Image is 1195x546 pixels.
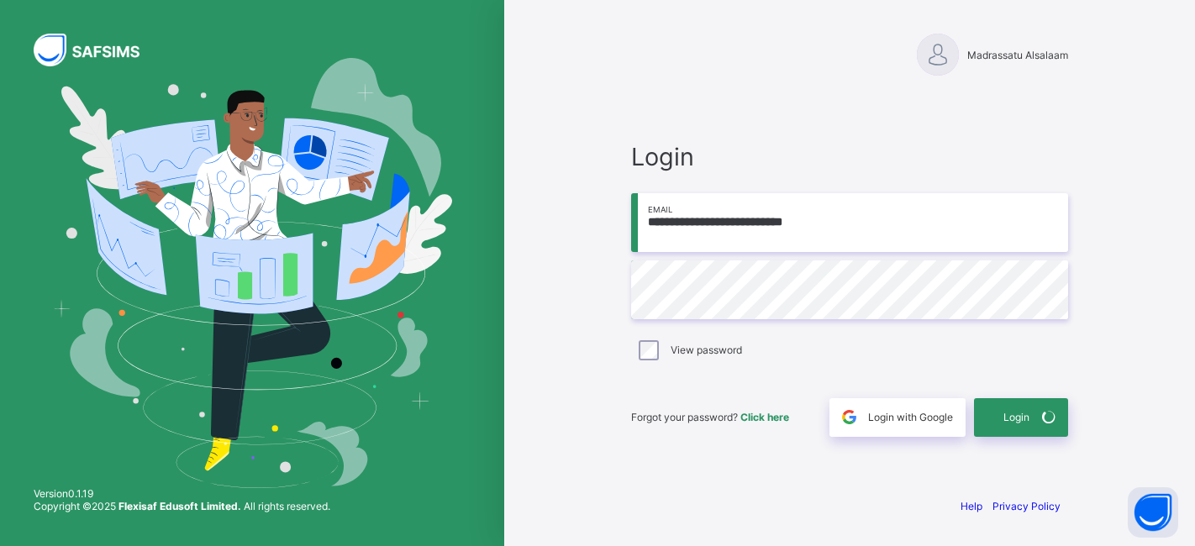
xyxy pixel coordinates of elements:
span: Version 0.1.19 [34,487,330,500]
label: View password [671,344,742,356]
span: Copyright © 2025 All rights reserved. [34,500,330,512]
span: Madrassatu Alsalaam [967,49,1068,61]
span: Forgot your password? [631,411,789,423]
span: Login [631,142,1068,171]
img: SAFSIMS Logo [34,34,160,66]
strong: Flexisaf Edusoft Limited. [118,500,241,512]
span: Login with Google [868,411,953,423]
a: Privacy Policy [992,500,1061,512]
span: Login [1003,411,1029,423]
img: Hero Image [52,58,452,488]
img: google.396cfc9801f0270233282035f929180a.svg [840,407,859,427]
a: Help [961,500,982,512]
a: Click here [740,411,789,423]
button: Open asap [1128,487,1178,538]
